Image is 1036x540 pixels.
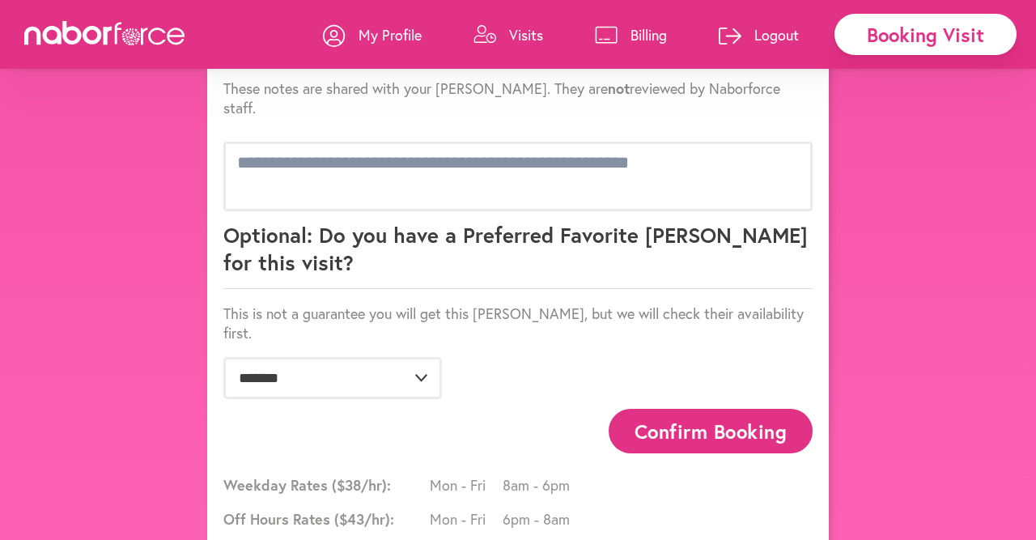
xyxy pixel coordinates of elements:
p: These notes are shared with your [PERSON_NAME]. They are reviewed by Naborforce staff. [223,79,813,117]
a: My Profile [323,11,422,59]
p: Billing [631,25,667,45]
a: Visits [473,11,543,59]
p: Logout [754,25,799,45]
a: Billing [595,11,667,59]
a: Logout [719,11,799,59]
span: Weekday Rates [223,475,426,495]
strong: not [608,79,630,98]
span: Mon - Fri [430,509,503,529]
span: ($ 38 /hr): [332,475,391,495]
span: 6pm - 8am [503,509,575,529]
div: Booking Visit [834,14,1017,55]
p: Optional: Do you have a Preferred Favorite [PERSON_NAME] for this visit? [223,221,813,289]
p: My Profile [359,25,422,45]
span: ($ 43 /hr): [334,509,394,529]
button: Confirm Booking [609,409,813,453]
p: Visits [509,25,543,45]
p: This is not a guarantee you will get this [PERSON_NAME], but we will check their availability first. [223,304,813,342]
span: 8am - 6pm [503,475,575,495]
span: Off Hours Rates [223,509,426,529]
span: Mon - Fri [430,475,503,495]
